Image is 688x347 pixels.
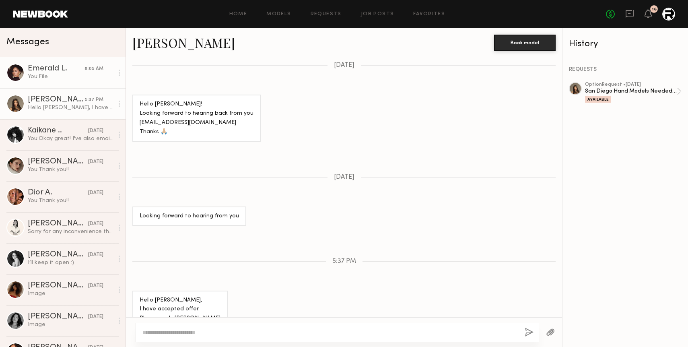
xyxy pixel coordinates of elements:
[361,12,394,17] a: Job Posts
[6,37,49,47] span: Messages
[413,12,445,17] a: Favorites
[88,127,103,135] div: [DATE]
[28,96,85,104] div: [PERSON_NAME]
[28,321,113,328] div: Image
[140,212,239,221] div: Looking forward to hearing from you
[84,65,103,73] div: 8:05 AM
[140,296,220,333] div: Hello [PERSON_NAME], I have accepted offer. Please reply [PERSON_NAME] Thanks
[229,12,247,17] a: Home
[132,34,235,51] a: [PERSON_NAME]
[28,197,113,204] div: You: Thank you!!
[311,12,342,17] a: Requests
[585,96,611,103] div: Available
[28,65,84,73] div: Emerald L.
[88,313,103,321] div: [DATE]
[88,220,103,228] div: [DATE]
[569,67,682,72] div: REQUESTS
[28,220,88,228] div: [PERSON_NAME]
[88,158,103,166] div: [DATE]
[88,251,103,259] div: [DATE]
[28,228,113,235] div: Sorry for any inconvenience this may cause
[88,189,103,197] div: [DATE]
[494,39,556,45] a: Book model
[28,259,113,266] div: I’ll keep it open :)
[585,87,677,95] div: San Diego Hand Models Needed (9/16)
[28,127,88,135] div: Kaikane ..
[28,73,113,81] div: You: File
[266,12,291,17] a: Models
[28,158,88,166] div: [PERSON_NAME]
[85,96,103,104] div: 5:37 PM
[28,251,88,259] div: [PERSON_NAME]
[28,189,88,197] div: Dior A.
[28,166,113,173] div: You: Thank you!!
[334,62,354,69] span: [DATE]
[28,313,88,321] div: [PERSON_NAME]
[28,282,88,290] div: [PERSON_NAME]
[652,7,657,12] div: 16
[140,100,253,137] div: Hello [PERSON_NAME]! Looking forward to hearing back from you [EMAIL_ADDRESS][DOMAIN_NAME] Thanks 🙏🏼
[28,135,113,143] div: You: Okay great! I've also emailed them to see what next steps are and will let you know as well!
[494,35,556,51] button: Book model
[88,282,103,290] div: [DATE]
[569,39,682,49] div: History
[585,82,682,103] a: optionRequest •[DATE]San Diego Hand Models Needed (9/16)Available
[28,104,113,112] div: Hello [PERSON_NAME], I have accepted offer. Please reply [PERSON_NAME] Thanks
[334,174,354,181] span: [DATE]
[28,290,113,297] div: Image
[332,258,356,265] span: 5:37 PM
[585,82,677,87] div: option Request • [DATE]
